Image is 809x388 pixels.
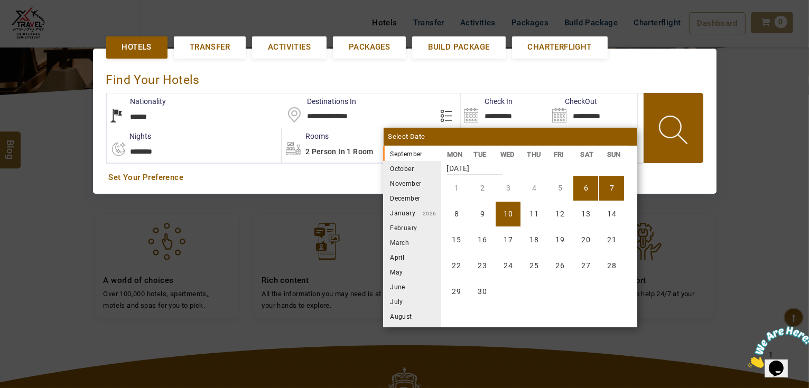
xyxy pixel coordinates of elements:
li: June [383,279,441,294]
iframe: chat widget [743,322,809,372]
a: Activities [252,36,327,58]
input: Search [549,93,637,128]
li: WED [495,149,522,160]
strong: [DATE] [447,156,503,175]
label: Check In [461,96,513,107]
li: Monday, 8 September 2025 [444,202,469,226]
li: August [383,309,441,324]
li: Friday, 12 September 2025 [547,202,572,226]
a: Hotels [106,36,168,58]
a: Packages [333,36,406,58]
li: Sunday, 21 September 2025 [599,228,624,252]
li: Saturday, 13 September 2025 [573,202,598,226]
li: FRI [548,149,575,160]
li: Saturday, 6 September 2025 [573,176,598,201]
a: Set Your Preference [109,172,701,183]
span: Build Package [428,42,489,53]
li: Monday, 29 September 2025 [444,279,469,304]
li: Monday, 15 September 2025 [444,228,469,252]
input: Search [461,93,549,128]
li: Thursday, 11 September 2025 [522,202,546,226]
li: Wednesday, 24 September 2025 [496,253,520,278]
li: Thursday, 18 September 2025 [522,228,546,252]
li: Tuesday, 23 September 2025 [470,253,495,278]
li: Friday, 26 September 2025 [547,253,572,278]
li: March [383,235,441,250]
li: SUN [601,149,628,160]
span: Activities [268,42,311,53]
img: Chat attention grabber [4,4,70,46]
li: Tuesday, 30 September 2025 [470,279,495,304]
span: Transfer [190,42,230,53]
li: Saturday, 27 September 2025 [573,253,598,278]
li: MON [441,149,468,160]
a: Transfer [174,36,246,58]
li: January [383,205,441,220]
span: 2 Person in 1 Room [305,147,374,156]
li: July [383,294,441,309]
small: 2026 [415,211,436,216]
label: CheckOut [549,96,597,107]
label: Nationality [107,96,166,107]
li: September [383,146,441,161]
a: Build Package [412,36,505,58]
li: THU [522,149,548,160]
label: Destinations In [283,96,356,107]
li: April [383,250,441,264]
li: Monday, 22 September 2025 [444,253,469,278]
div: Find Your Hotels [106,62,703,93]
small: 2025 [423,152,497,157]
li: Sunday, 7 September 2025 [599,176,624,201]
li: Friday, 19 September 2025 [547,228,572,252]
span: Hotels [122,42,152,53]
li: Wednesday, 17 September 2025 [496,228,520,252]
li: SAT [575,149,602,160]
li: Wednesday, 10 September 2025 [496,202,520,226]
li: November [383,176,441,191]
label: nights [106,131,152,141]
div: Select Date [384,128,637,146]
a: Charterflight [512,36,608,58]
li: Thursday, 25 September 2025 [522,253,546,278]
li: Sunday, 28 September 2025 [599,253,624,278]
span: 1 [4,4,8,13]
li: December [383,191,441,205]
li: Tuesday, 9 September 2025 [470,202,495,226]
li: Saturday, 20 September 2025 [573,228,598,252]
li: February [383,220,441,235]
label: Rooms [282,131,329,141]
li: Sunday, 14 September 2025 [599,202,624,226]
li: TUE [468,149,495,160]
li: October [383,161,441,176]
li: Tuesday, 16 September 2025 [470,228,495,252]
span: Packages [349,42,390,53]
li: May [383,264,441,279]
span: Charterflight [528,42,592,53]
